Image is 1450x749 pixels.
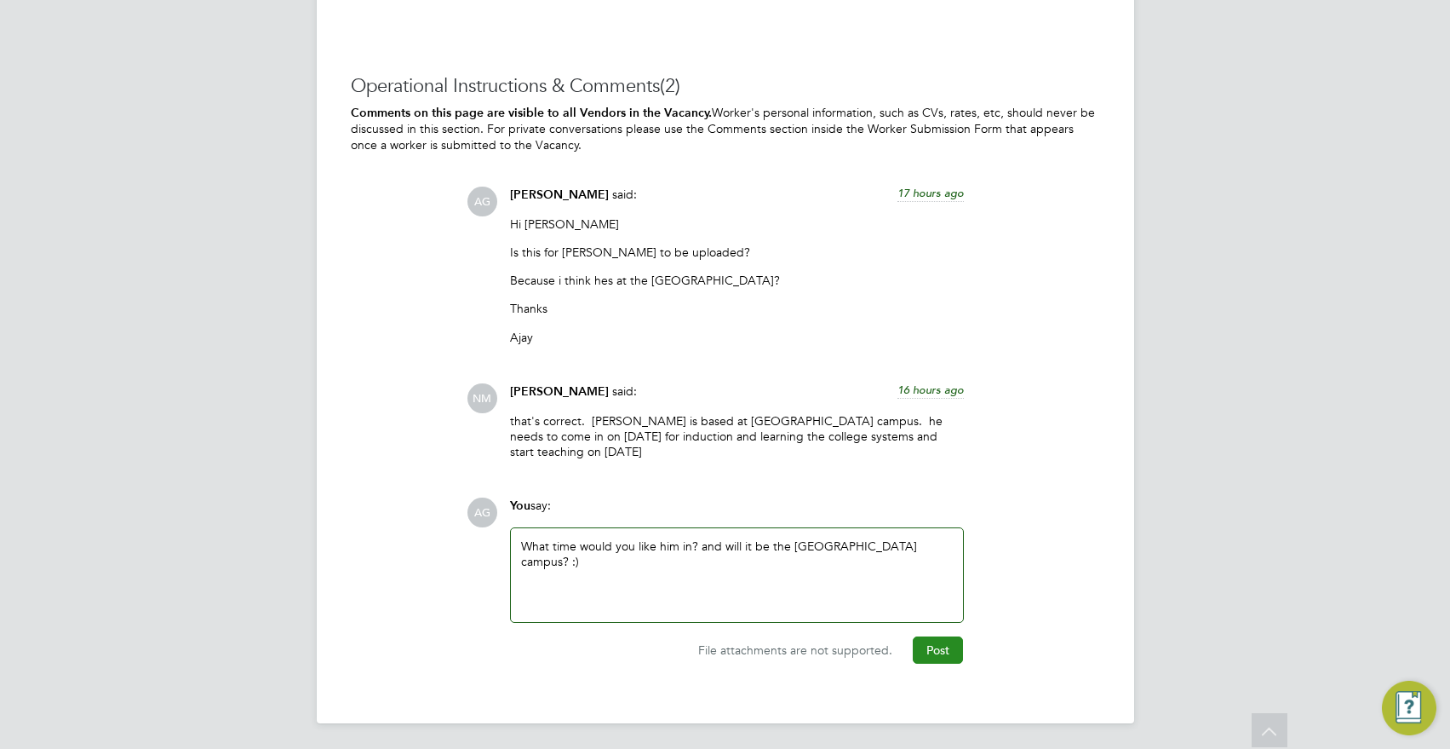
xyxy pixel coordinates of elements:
[510,330,964,345] p: Ajay
[913,637,963,664] button: Post
[510,187,609,202] span: [PERSON_NAME]
[521,539,953,612] div: What time would you like him in? and will it be the [GEOGRAPHIC_DATA] campus? :)
[467,187,497,216] span: AG
[510,245,964,260] p: Is this for [PERSON_NAME] to be uploaded?
[660,74,680,97] span: (2)
[467,498,497,527] span: AG
[612,383,637,399] span: said:
[351,106,712,120] b: Comments on this page are visible to all Vendors in the Vacancy.
[467,383,497,413] span: NM
[510,301,964,316] p: Thanks
[510,498,964,527] div: say:
[612,187,637,202] span: said:
[698,642,892,658] span: File attachments are not supported.
[510,384,609,399] span: [PERSON_NAME]
[351,74,1100,99] h3: Operational Instructions & Comments
[510,273,964,288] p: Because i think hes at the [GEOGRAPHIC_DATA]?
[351,105,1100,153] p: Worker's personal information, such as CVs, rates, etc, should never be discussed in this section...
[897,383,964,397] span: 16 hours ago
[1382,681,1436,735] button: Engage Resource Center
[510,498,530,513] span: You
[510,413,964,460] p: that's correct. [PERSON_NAME] is based at [GEOGRAPHIC_DATA] campus. he needs to come in on [DATE]...
[510,216,964,232] p: Hi [PERSON_NAME]
[897,186,964,200] span: 17 hours ago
